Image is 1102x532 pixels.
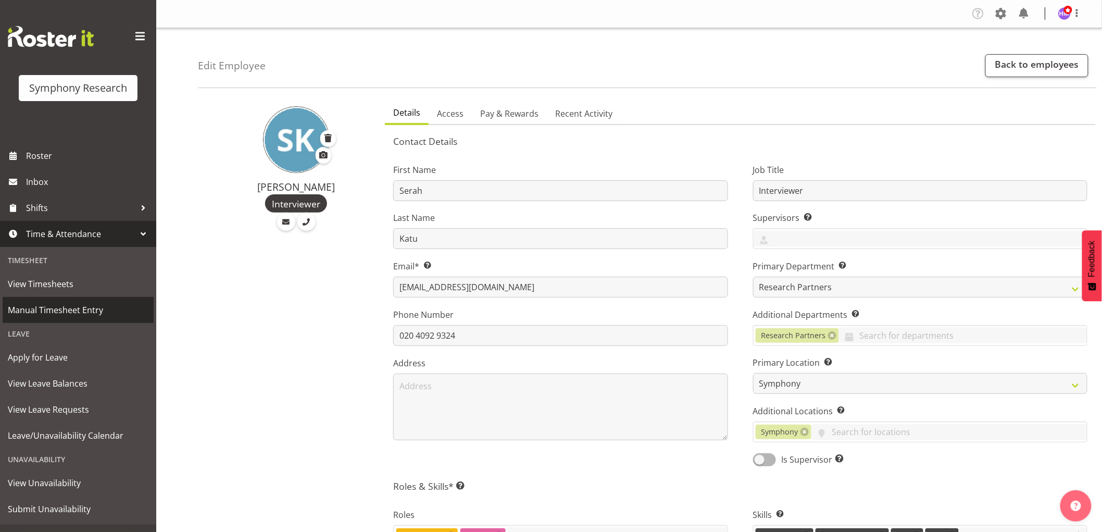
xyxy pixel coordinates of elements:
[3,370,154,397] a: View Leave Balances
[8,350,148,365] span: Apply for Leave
[1058,7,1071,20] img: hitesh-makan1261.jpg
[753,356,1087,369] label: Primary Location
[776,453,844,466] span: Is Supervisor
[8,302,148,318] span: Manual Timesheet Entry
[3,250,154,271] div: Timesheet
[393,509,728,521] label: Roles
[393,260,728,273] label: Email*
[761,426,798,438] span: Symphony
[753,308,1087,321] label: Additional Departments
[220,181,372,193] h4: [PERSON_NAME]
[753,260,1087,273] label: Primary Department
[1087,241,1097,277] span: Feedback
[297,213,316,231] a: Call Employee
[753,212,1087,224] label: Supervisors
[3,397,154,423] a: View Leave Requests
[198,60,266,71] h4: Edit Employee
[393,480,1087,492] h5: Roles & Skills*
[3,323,154,344] div: Leave
[8,276,148,292] span: View Timesheets
[263,106,330,173] img: serah-katu6044.jpg
[753,180,1087,201] input: Job Title
[393,135,1087,147] h5: Contact Details
[272,197,320,211] span: Interviewer
[555,107,612,120] span: Recent Activity
[1082,230,1102,301] button: Feedback - Show survey
[3,496,154,522] a: Submit Unavailability
[753,164,1087,176] label: Job Title
[3,470,154,496] a: View Unavailability
[3,271,154,297] a: View Timesheets
[26,200,135,216] span: Shifts
[1071,501,1081,511] img: help-xxl-2.png
[8,402,148,417] span: View Leave Requests
[26,226,135,242] span: Time & Attendance
[3,344,154,370] a: Apply for Leave
[393,325,728,346] input: Phone Number
[3,449,154,470] div: Unavailability
[393,277,728,298] input: Email Address
[277,213,295,231] a: Email Employee
[985,54,1088,77] a: Back to employees
[480,107,539,120] span: Pay & Rewards
[393,357,728,369] label: Address
[437,107,464,120] span: Access
[393,212,728,224] label: Last Name
[8,475,148,491] span: View Unavailability
[26,148,151,164] span: Roster
[811,424,1087,440] input: Search for locations
[393,164,728,176] label: First Name
[393,228,728,249] input: Last Name
[3,297,154,323] a: Manual Timesheet Entry
[761,330,826,341] span: Research Partners
[8,428,148,443] span: Leave/Unavailability Calendar
[3,423,154,449] a: Leave/Unavailability Calendar
[26,174,151,190] span: Inbox
[839,327,1087,343] input: Search for departments
[393,106,420,119] span: Details
[393,180,728,201] input: First Name
[8,501,148,517] span: Submit Unavailability
[753,405,1087,417] label: Additional Locations
[8,26,94,47] img: Rosterit website logo
[393,308,728,321] label: Phone Number
[29,80,127,96] div: Symphony Research
[8,376,148,391] span: View Leave Balances
[753,509,1087,521] label: Skills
